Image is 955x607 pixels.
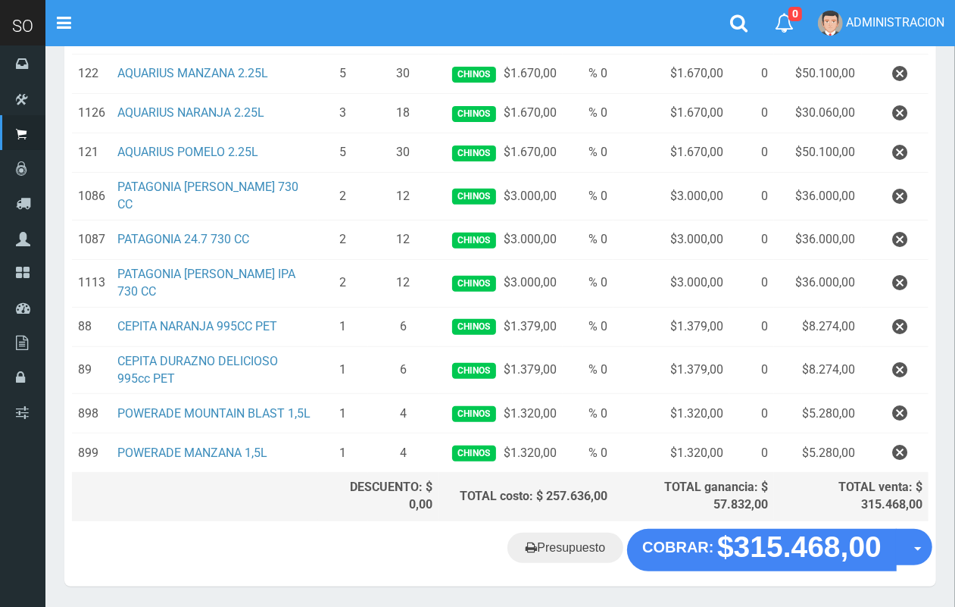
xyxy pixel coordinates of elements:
td: % 0 [563,433,614,473]
td: 122 [72,55,111,94]
td: $1.379,00 [613,346,729,394]
td: $8.274,00 [774,346,861,394]
span: Chinos [452,189,495,205]
td: 898 [72,394,111,433]
td: 2 [318,173,368,221]
td: $1.670,00 [613,133,729,173]
td: $1.670,00 [613,94,729,133]
span: Chinos [452,446,495,462]
td: $1.670,00 [438,133,562,173]
a: PATAGONIA 24.7 730 CC [117,232,249,246]
span: Chinos [452,106,495,122]
td: 6 [368,307,438,346]
span: Chinos [452,233,495,249]
td: 4 [368,394,438,433]
td: 4 [368,433,438,473]
td: % 0 [563,394,614,433]
td: $1.670,00 [438,55,562,94]
a: AQUARIUS POMELO 2.25L [117,145,258,159]
td: $1.670,00 [438,94,562,133]
a: POWERADE MOUNTAIN BLAST 1,5L [117,406,311,421]
td: 89 [72,346,111,394]
span: ADMINISTRACION [846,15,944,30]
span: Chinos [452,406,495,422]
td: 1113 [72,260,111,308]
td: $36.000,00 [774,221,861,260]
td: 18 [368,94,438,133]
span: Chinos [452,145,495,161]
td: 1 [318,307,368,346]
td: 3 [318,94,368,133]
span: 0 [788,7,802,21]
td: 5 [318,55,368,94]
a: PATAGONIA [PERSON_NAME] IPA 730 CC [117,267,295,299]
a: Presupuesto [507,533,623,563]
td: 0 [729,133,774,173]
strong: COBRAR: [642,539,713,555]
div: DESCUENTO: $ 0,00 [324,479,433,514]
span: Chinos [452,276,495,292]
td: $3.000,00 [438,221,562,260]
td: 2 [318,260,368,308]
td: $1.379,00 [438,346,562,394]
td: 1087 [72,221,111,260]
td: 1086 [72,173,111,221]
td: 12 [368,173,438,221]
td: $1.320,00 [438,394,562,433]
td: 0 [729,173,774,221]
td: 0 [729,394,774,433]
td: 12 [368,260,438,308]
a: PATAGONIA [PERSON_NAME] 730 CC [117,180,298,211]
td: 1126 [72,94,111,133]
td: % 0 [563,94,614,133]
td: 899 [72,433,111,473]
td: 0 [729,94,774,133]
a: AQUARIUS MANZANA 2.25L [117,66,268,80]
td: % 0 [563,133,614,173]
td: $1.320,00 [613,394,729,433]
td: % 0 [563,260,614,308]
td: 0 [729,260,774,308]
td: 88 [72,307,111,346]
td: $3.000,00 [438,173,562,221]
td: $8.274,00 [774,307,861,346]
td: 2 [318,221,368,260]
td: $50.100,00 [774,55,861,94]
td: 5 [318,133,368,173]
a: CEPITA DURAZNO DELICIOSO 995cc PET [117,354,278,386]
td: % 0 [563,346,614,394]
td: $1.320,00 [438,433,562,473]
a: AQUARIUS NARANJA 2.25L [117,105,264,120]
td: 121 [72,133,111,173]
span: Chinos [452,363,495,379]
td: % 0 [563,221,614,260]
td: $1.379,00 [438,307,562,346]
td: $3.000,00 [613,260,729,308]
td: 0 [729,433,774,473]
div: TOTAL venta: $ 315.468,00 [780,479,922,514]
td: $36.000,00 [774,173,861,221]
img: User Image [818,11,843,36]
td: $1.320,00 [613,433,729,473]
td: $36.000,00 [774,260,861,308]
td: $1.670,00 [613,55,729,94]
a: POWERADE MANZANA 1,5L [117,446,267,460]
td: 30 [368,133,438,173]
td: 0 [729,221,774,260]
td: $1.379,00 [613,307,729,346]
div: TOTAL ganancia: $ 57.832,00 [620,479,768,514]
td: 12 [368,221,438,260]
td: % 0 [563,307,614,346]
td: 0 [729,307,774,346]
td: $3.000,00 [438,260,562,308]
td: 0 [729,55,774,94]
strong: $315.468,00 [717,530,882,563]
td: $5.280,00 [774,394,861,433]
td: $3.000,00 [613,221,729,260]
td: 6 [368,346,438,394]
button: COBRAR: $315.468,00 [627,529,897,571]
td: 1 [318,346,368,394]
td: % 0 [563,55,614,94]
span: Chinos [452,319,495,335]
td: 0 [729,346,774,394]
